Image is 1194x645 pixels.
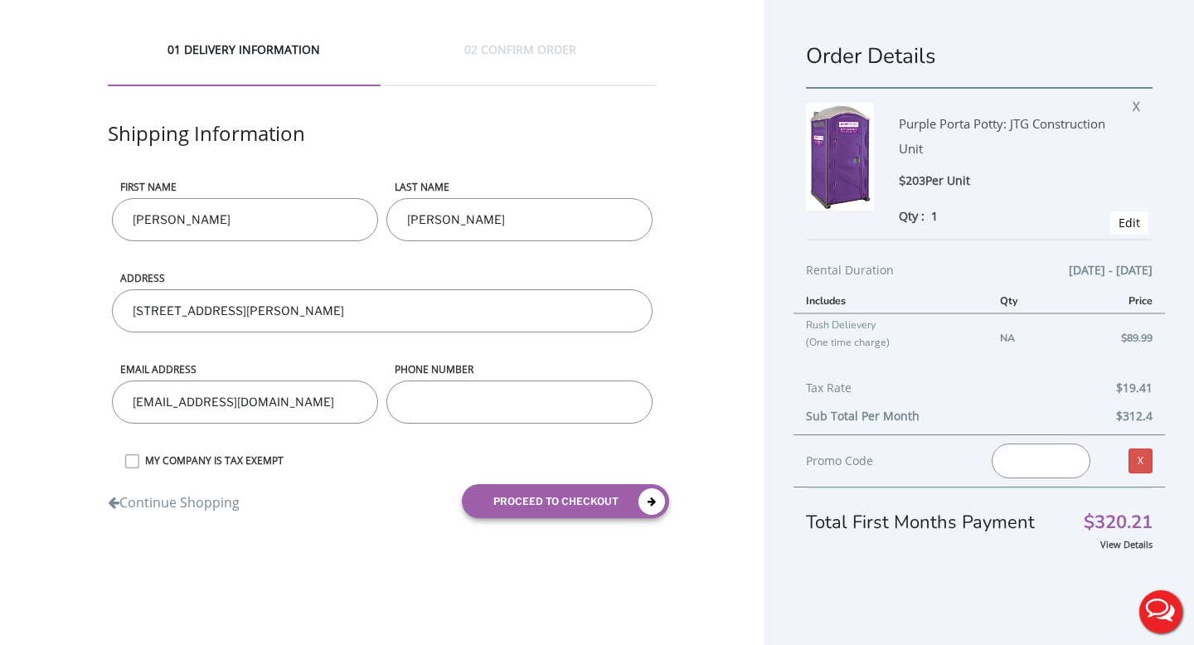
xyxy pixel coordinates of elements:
td: Rush Delievery [794,313,988,361]
a: Continue Shopping [108,485,240,512]
div: Promo Code [806,451,967,471]
label: First name [112,180,378,194]
div: Tax Rate [806,378,1153,406]
button: proceed to checkout [462,484,669,518]
div: Rental Duration [806,260,1153,289]
td: NA [988,313,1065,361]
a: Edit [1119,215,1140,230]
span: $19.41 [1116,378,1153,398]
div: 01 DELIVERY INFORMATION [108,41,381,86]
div: $203 [899,172,1110,191]
h1: Order Details [806,41,1153,70]
a: View Details [1100,538,1153,550]
div: Shipping Information [108,119,657,180]
p: (One time charge) [806,333,975,351]
a: X [1128,449,1153,473]
label: Email address [112,362,378,376]
th: Qty [988,289,1065,313]
div: 02 CONFIRM ORDER [384,41,657,86]
label: LAST NAME [386,180,653,194]
div: Total First Months Payment [806,487,1153,536]
button: Live Chat [1128,579,1194,645]
label: phone number [386,362,653,376]
span: [DATE] - [DATE] [1069,260,1153,280]
div: Purple Porta Potty: JTG Construction Unit [899,103,1110,172]
b: $312.4 [1116,408,1153,424]
th: Price [1065,289,1165,313]
th: Includes [794,289,988,313]
span: X [1133,93,1148,114]
span: Per Unit [925,172,970,188]
b: Sub Total Per Month [806,408,920,424]
td: $89.99 [1065,313,1165,361]
div: Qty : [899,207,1110,225]
span: $320.21 [1084,514,1153,531]
label: MY COMPANY IS TAX EXEMPT [137,453,657,468]
span: 1 [931,208,938,224]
